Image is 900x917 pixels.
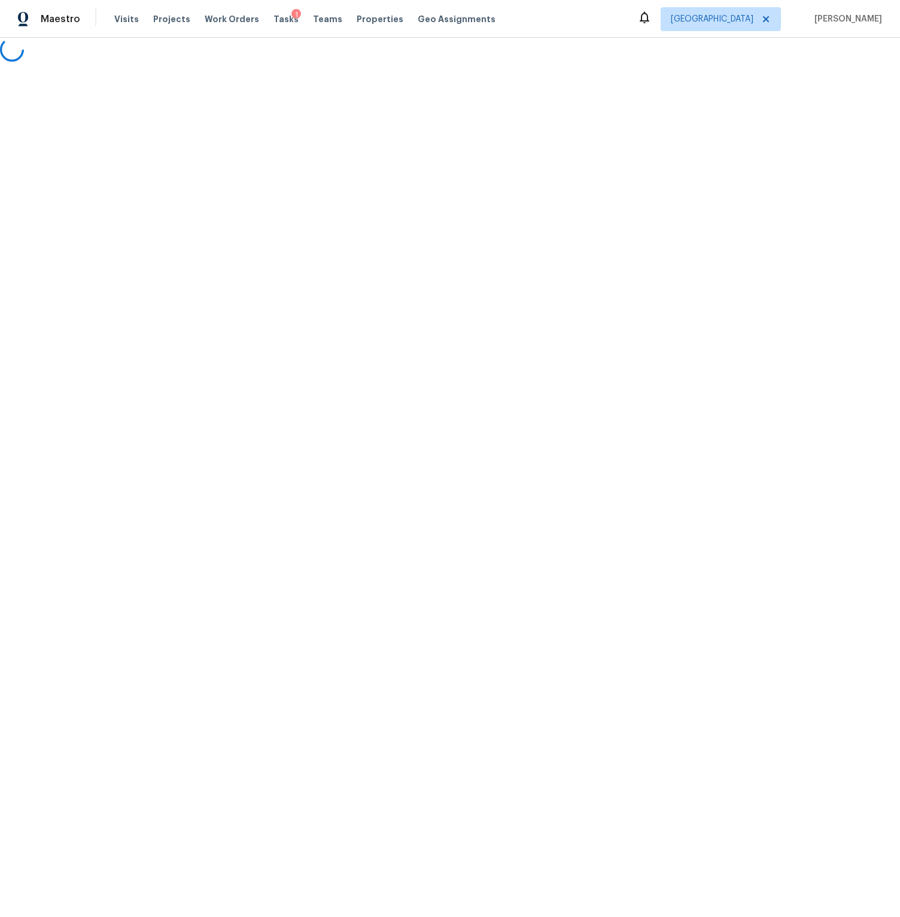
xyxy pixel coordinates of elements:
span: Work Orders [205,13,259,25]
div: 1 [291,9,301,21]
span: Tasks [273,15,299,23]
span: Properties [357,13,403,25]
span: Projects [153,13,190,25]
span: [PERSON_NAME] [810,13,882,25]
span: Geo Assignments [418,13,495,25]
span: [GEOGRAPHIC_DATA] [671,13,753,25]
span: Teams [313,13,342,25]
span: Visits [114,13,139,25]
span: Maestro [41,13,80,25]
